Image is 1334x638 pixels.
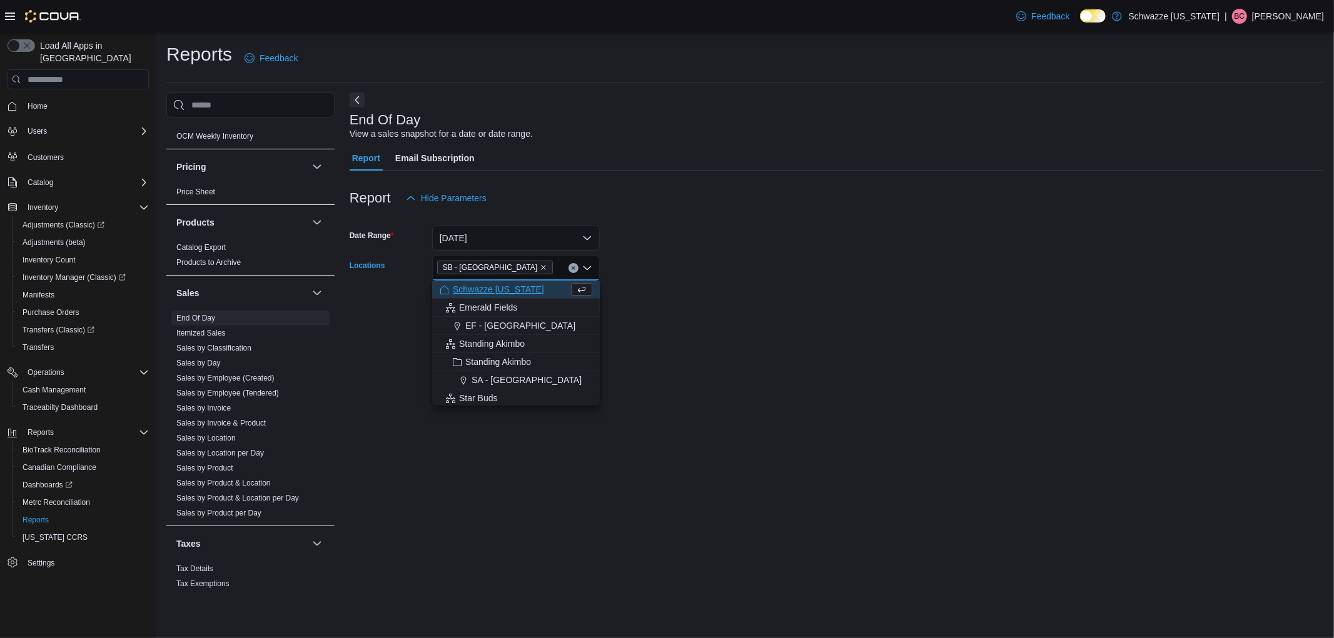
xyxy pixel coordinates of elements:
[23,365,149,380] span: Operations
[465,319,575,332] span: EF - [GEOGRAPHIC_DATA]
[18,322,149,337] span: Transfers (Classic)
[1128,9,1220,24] p: Schwazze [US_STATE]
[23,342,54,352] span: Transfers
[176,359,221,367] a: Sales by Day
[176,537,201,550] h3: Taxes
[28,177,53,187] span: Catalog
[432,281,600,299] button: Schwazze [US_STATE]
[23,200,63,215] button: Inventory
[350,191,391,206] h3: Report
[176,287,307,299] button: Sales
[23,237,86,247] span: Adjustments (beta)
[13,234,154,251] button: Adjustments (beta)
[176,329,226,337] a: Itemized Sales
[395,146,475,171] span: Email Subscription
[13,441,154,459] button: BioTrack Reconciliation
[176,187,215,197] span: Price Sheet
[176,343,251,353] span: Sales by Classification
[432,299,600,317] button: Emerald Fields
[28,101,48,111] span: Home
[28,152,64,162] span: Customers
[240,46,303,71] a: Feedback
[23,99,53,114] a: Home
[13,399,154,416] button: Traceabilty Dashboard
[437,261,553,274] span: SB - Glendale
[176,388,279,398] span: Sales by Employee (Tendered)
[432,389,600,407] button: Star Buds
[432,353,600,371] button: Standing Akimbo
[3,147,154,166] button: Customers
[176,418,266,428] span: Sales by Invoice & Product
[176,373,275,383] span: Sales by Employee (Created)
[18,530,93,545] a: [US_STATE] CCRS
[18,322,99,337] a: Transfers (Classic)
[8,92,149,604] nav: Complex example
[18,442,106,457] a: BioTrack Reconciliation
[350,112,421,127] h3: End Of Day
[176,479,271,487] a: Sales by Product & Location
[23,272,126,282] span: Inventory Manager (Classic)
[23,445,101,455] span: BioTrack Reconciliation
[310,536,325,551] button: Taxes
[3,97,154,115] button: Home
[23,255,76,265] span: Inventory Count
[432,371,600,389] button: SA - [GEOGRAPHIC_DATA]
[3,199,154,216] button: Inventory
[176,313,215,323] span: End Of Day
[432,226,600,251] button: [DATE]
[13,286,154,304] button: Manifests
[176,314,215,322] a: End Of Day
[176,242,226,252] span: Catalog Export
[18,442,149,457] span: BioTrack Reconciliation
[166,311,335,526] div: Sales
[1080,9,1106,22] input: Dark Mode
[472,374,582,386] span: SA - [GEOGRAPHIC_DATA]
[582,263,592,273] button: Close list of options
[18,235,91,250] a: Adjustments (beta)
[176,433,236,443] span: Sales by Location
[13,339,154,356] button: Transfers
[176,243,226,252] a: Catalog Export
[18,512,54,527] a: Reports
[23,307,79,317] span: Purchase Orders
[18,460,101,475] a: Canadian Compliance
[176,161,307,173] button: Pricing
[166,184,335,204] div: Pricing
[350,92,365,107] button: Next
[465,356,531,368] span: Standing Akimbo
[23,325,94,335] span: Transfers (Classic)
[18,477,78,492] a: Dashboards
[1031,10,1069,22] span: Feedback
[13,381,154,399] button: Cash Management
[176,358,221,368] span: Sales by Day
[453,283,544,296] span: Schwazze [US_STATE]
[23,365,69,380] button: Operations
[13,269,154,286] a: Inventory Manager (Classic)
[176,132,253,141] a: OCM Weekly Inventory
[176,131,253,141] span: OCM Weekly Inventory
[176,257,241,267] span: Products to Archive
[421,192,487,204] span: Hide Parameters
[310,286,325,301] button: Sales
[18,287,59,302] a: Manifests
[1235,9,1245,24] span: BC
[176,564,213,573] a: Tax Details
[176,187,215,196] a: Price Sheet
[3,364,154,381] button: Operations
[28,558,54,568] span: Settings
[401,186,492,211] button: Hide Parameters
[176,494,299,502] a: Sales by Product & Location per Day
[23,497,90,507] span: Metrc Reconciliation
[13,251,154,269] button: Inventory Count
[23,385,86,395] span: Cash Management
[23,555,149,571] span: Settings
[18,400,149,415] span: Traceabilty Dashboard
[176,509,261,517] a: Sales by Product per Day
[28,367,64,377] span: Operations
[176,464,233,472] a: Sales by Product
[176,478,271,488] span: Sales by Product & Location
[176,344,251,352] a: Sales by Classification
[25,10,81,22] img: Cova
[23,124,149,139] span: Users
